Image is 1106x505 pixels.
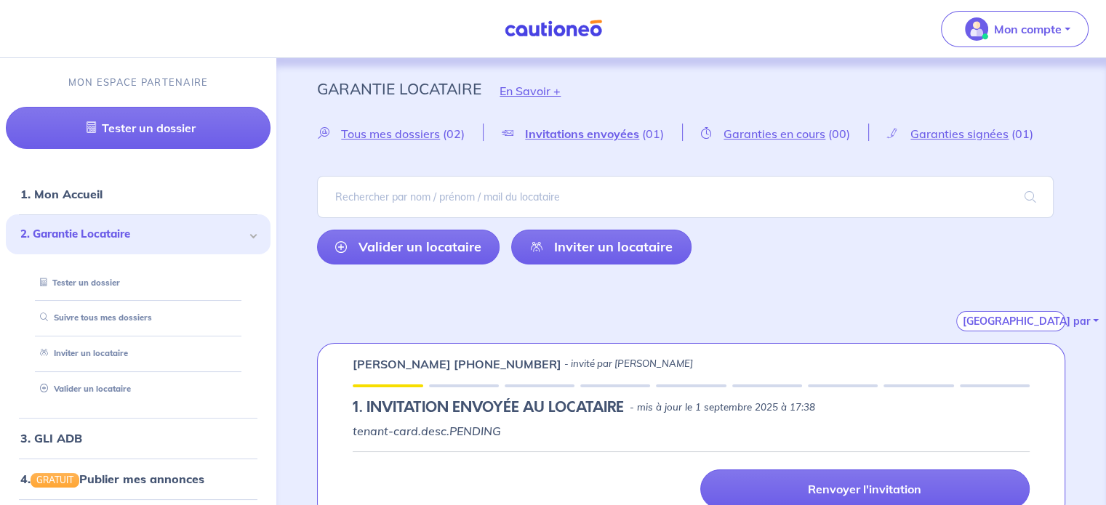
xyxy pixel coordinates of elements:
[994,20,1062,38] p: Mon compte
[910,126,1009,141] span: Garanties signées
[956,311,1065,331] button: [GEOGRAPHIC_DATA] par
[6,214,271,254] div: 2. Garantie Locataire
[68,76,209,89] p: MON ESPACE PARTENAIRE
[828,126,850,141] span: (00)
[353,422,1030,440] p: tenant-card.desc.PENDING
[23,271,253,295] div: Tester un dossier
[23,306,253,330] div: Suivre tous mes dossiers
[6,179,271,209] div: 1. Mon Accueil
[317,176,1054,218] input: Rechercher par nom / prénom / mail du locataire
[525,126,639,141] span: Invitations envoyées
[20,472,204,486] a: 4.GRATUITPublier mes annonces
[34,312,152,323] a: Suivre tous mes dossiers
[34,278,120,288] a: Tester un dossier
[481,70,579,112] button: En Savoir +
[564,357,693,371] p: - invité par [PERSON_NAME]
[941,11,1089,47] button: illu_account_valid_menu.svgMon compte
[965,17,988,41] img: illu_account_valid_menu.svg
[34,348,128,358] a: Inviter un locataire
[511,230,691,264] a: Inviter un locataire
[20,187,103,201] a: 1. Mon Accueil
[20,226,245,243] span: 2. Garantie Locataire
[1011,126,1033,141] span: (01)
[499,20,608,38] img: Cautioneo
[317,230,500,264] a: Valider un locataire
[23,377,253,401] div: Valider un locataire
[683,126,868,140] a: Garanties en cours(00)
[317,76,481,102] p: Garantie Locataire
[6,424,271,453] div: 3. GLI ADB
[630,400,815,415] p: - mis à jour le 1 septembre 2025 à 17:38
[6,107,271,149] a: Tester un dossier
[6,464,271,493] div: 4.GRATUITPublier mes annonces
[1007,177,1054,217] span: search
[23,342,253,365] div: Inviter un locataire
[642,126,664,141] span: (01)
[317,126,483,140] a: Tous mes dossiers(02)
[353,355,561,373] p: [PERSON_NAME] [PHONE_NUMBER]
[20,431,82,445] a: 3. GLI ADB
[353,399,624,416] h5: 1.︎ INVITATION ENVOYÉE AU LOCATAIRE
[808,482,921,496] p: Renvoyer l'invitation
[443,126,465,141] span: (02)
[341,126,440,141] span: Tous mes dossiers
[724,126,825,141] span: Garanties en cours
[34,384,131,394] a: Valider un locataire
[869,126,1051,140] a: Garanties signées(01)
[353,399,1030,416] div: state: PENDING, Context:
[484,126,682,140] a: Invitations envoyées(01)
